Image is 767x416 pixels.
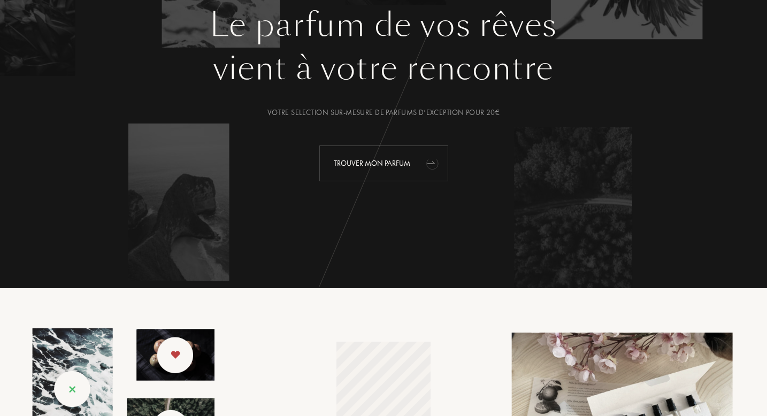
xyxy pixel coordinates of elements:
[311,145,456,181] a: Trouver mon parfumanimation
[24,107,743,118] div: Votre selection sur-mesure de parfums d’exception pour 20€
[24,6,743,44] h1: Le parfum de vos rêves
[24,44,743,93] div: vient à votre rencontre
[422,152,443,174] div: animation
[319,145,448,181] div: Trouver mon parfum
